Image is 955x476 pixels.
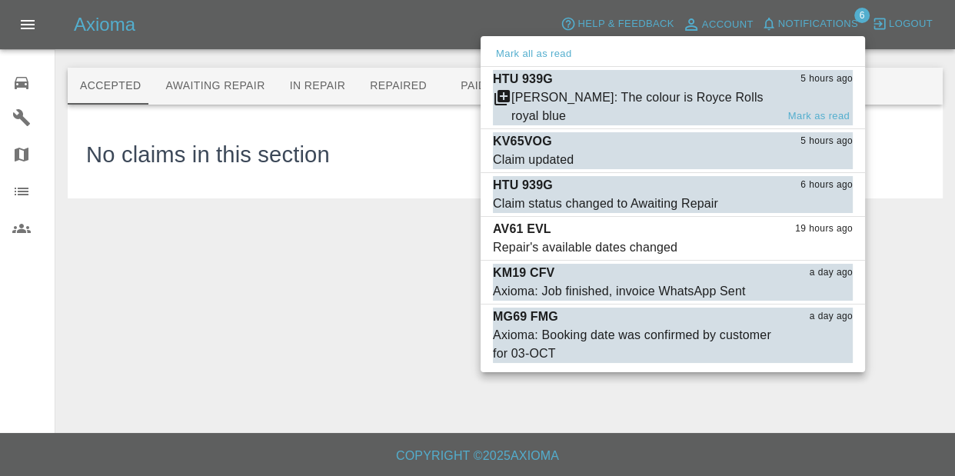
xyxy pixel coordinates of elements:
[800,178,853,193] span: 6 hours ago
[493,45,574,63] button: Mark all as read
[493,326,776,363] div: Axioma: Booking date was confirmed by customer for 03-OCT
[493,220,551,238] p: AV61 EVL
[795,221,853,237] span: 19 hours ago
[800,134,853,149] span: 5 hours ago
[493,238,677,257] div: Repair's available dates changed
[800,72,853,87] span: 5 hours ago
[493,282,745,301] div: Axioma: Job finished, invoice WhatsApp Sent
[493,308,558,326] p: MG69 FMG
[493,176,553,195] p: HTU 939G
[511,88,776,125] div: [PERSON_NAME]: The colour is Royce Rolls royal blue
[493,195,718,213] div: Claim status changed to Awaiting Repair
[493,264,554,282] p: KM19 CFV
[493,151,574,169] div: Claim updated
[785,108,853,125] button: Mark as read
[493,70,553,88] p: HTU 939G
[810,309,853,325] span: a day ago
[810,265,853,281] span: a day ago
[493,132,552,151] p: KV65VOG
